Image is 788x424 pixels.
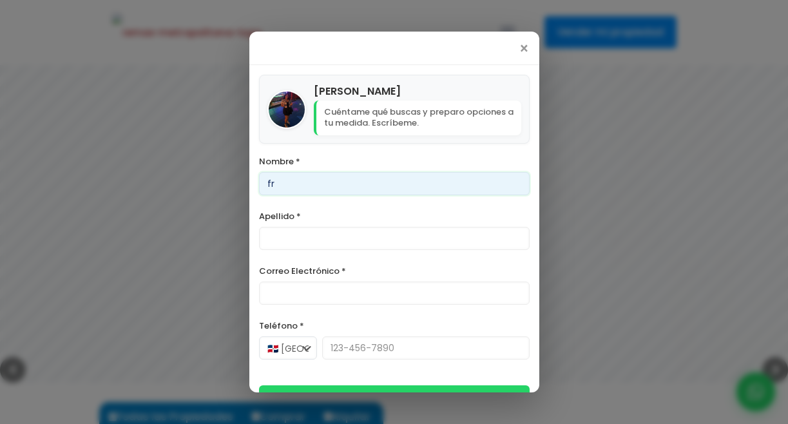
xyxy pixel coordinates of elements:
[322,336,530,360] input: 123-456-7890
[269,92,305,128] img: Victoria Horias
[314,101,521,135] p: Cuéntame qué buscas y preparo opciones a tu medida. Escríbeme.
[314,83,521,99] h4: [PERSON_NAME]
[259,208,530,224] label: Apellido *
[259,263,530,279] label: Correo Electrónico *
[519,41,530,57] span: ×
[259,385,530,411] button: Iniciar Conversación
[259,318,530,334] label: Teléfono *
[259,153,530,169] label: Nombre *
